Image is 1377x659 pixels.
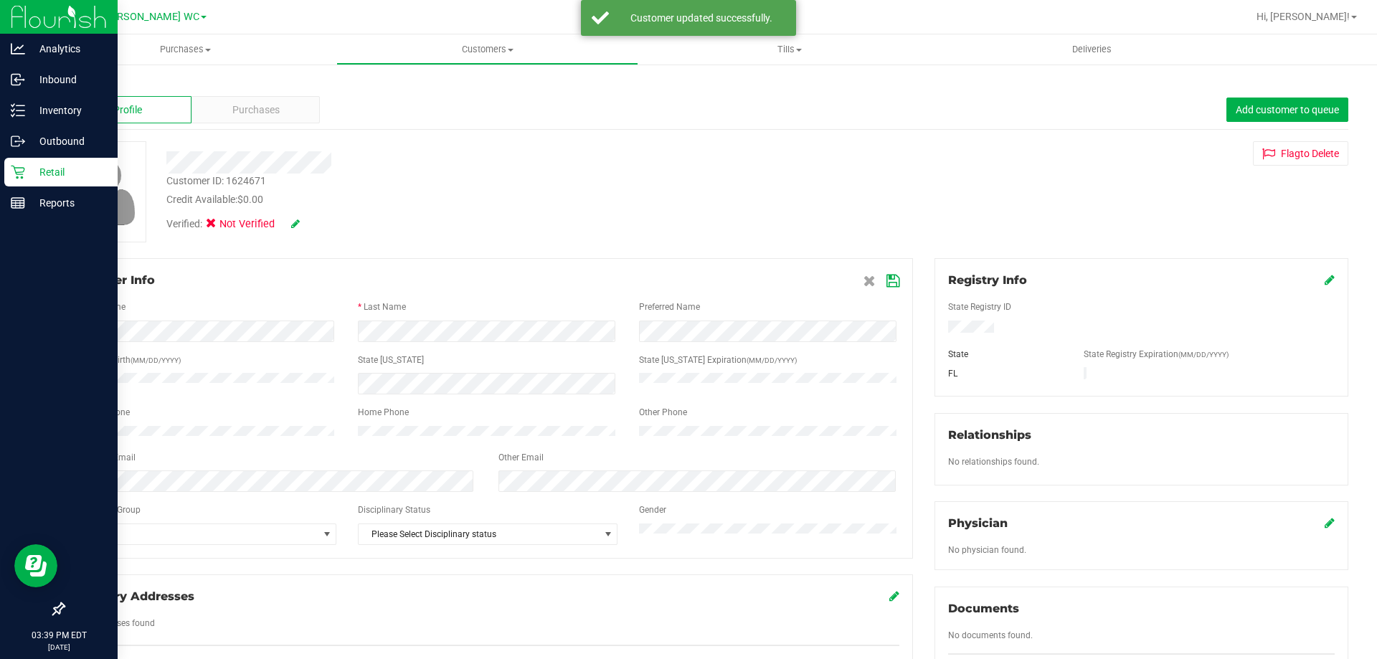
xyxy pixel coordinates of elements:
div: FL [937,367,1074,380]
inline-svg: Inventory [11,103,25,118]
button: Add customer to queue [1226,98,1348,122]
label: Disciplinary Status [358,503,430,516]
inline-svg: Outbound [11,134,25,148]
p: Inbound [25,71,111,88]
p: Outbound [25,133,111,150]
div: State [937,348,1074,361]
p: Reports [25,194,111,212]
label: Other Phone [639,406,687,419]
span: Customers [337,43,638,56]
span: Not Verified [219,217,277,232]
span: Purchases [34,43,336,56]
span: Physician [948,516,1008,530]
a: Purchases [34,34,336,65]
label: No relationships found. [948,455,1039,468]
span: Add customer to queue [1236,104,1339,115]
span: Registry Info [948,273,1027,287]
label: Home Phone [358,406,409,419]
span: select [599,524,617,544]
div: Credit Available: [166,192,798,207]
inline-svg: Inbound [11,72,25,87]
p: Inventory [25,102,111,119]
label: State [US_STATE] [358,354,424,366]
span: Profile [113,103,142,118]
span: None [77,524,318,544]
p: [DATE] [6,642,111,653]
iframe: Resource center [14,544,57,587]
inline-svg: Reports [11,196,25,210]
span: (MM/DD/YYYY) [131,356,181,364]
span: Relationships [948,428,1031,442]
span: No documents found. [948,630,1033,640]
a: Customers [336,34,638,65]
div: Verified: [166,217,300,232]
span: St. [PERSON_NAME] WC [86,11,199,23]
label: Date of Birth [82,354,181,366]
span: Tills [639,43,940,56]
span: No physician found. [948,545,1026,555]
span: Deliveries [1053,43,1131,56]
label: State Registry Expiration [1084,348,1229,361]
p: Retail [25,163,111,181]
inline-svg: Analytics [11,42,25,56]
p: Analytics [25,40,111,57]
p: 03:39 PM EDT [6,629,111,642]
span: Hi, [PERSON_NAME]! [1257,11,1350,22]
span: Delivery Addresses [77,589,194,603]
button: Flagto Delete [1253,141,1348,166]
span: Please Select Disciplinary status [359,524,599,544]
div: Customer ID: 1624671 [166,174,266,189]
label: Last Name [364,300,406,313]
span: select [318,524,336,544]
inline-svg: Retail [11,165,25,179]
span: (MM/DD/YYYY) [747,356,797,364]
div: Customer updated successfully. [617,11,785,25]
span: $0.00 [237,194,263,205]
label: Gender [639,503,666,516]
label: Other Email [498,451,544,464]
a: Deliveries [941,34,1243,65]
label: State [US_STATE] Expiration [639,354,797,366]
span: (MM/DD/YYYY) [1178,351,1229,359]
label: Preferred Name [639,300,700,313]
span: Documents [948,602,1019,615]
span: Purchases [232,103,280,118]
label: State Registry ID [948,300,1011,313]
a: Tills [638,34,940,65]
